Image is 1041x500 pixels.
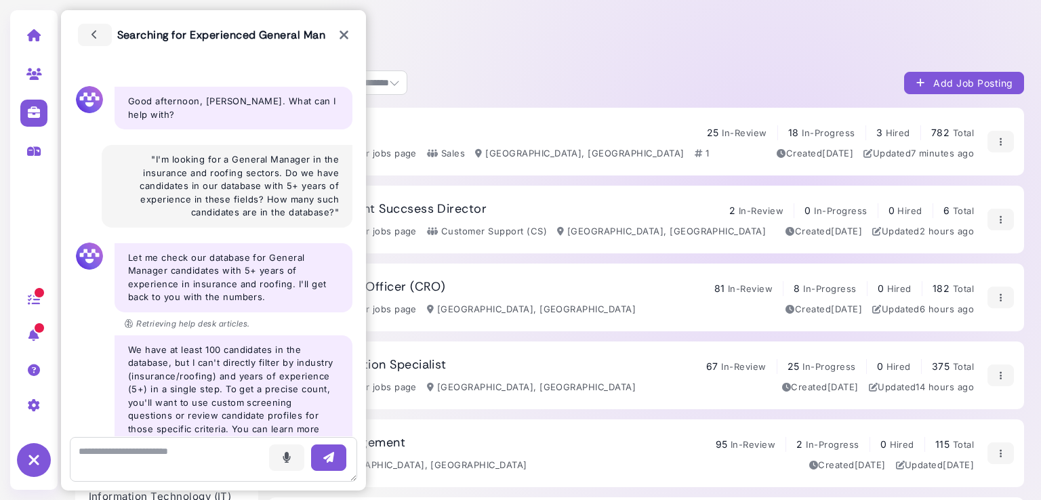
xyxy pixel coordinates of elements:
span: Total [953,439,974,450]
span: Total [953,205,974,216]
div: Updated [896,459,975,472]
span: 182 [933,283,950,294]
span: 95 [716,438,728,450]
time: Sep 10, 2025 [920,226,974,236]
span: Total [953,361,974,372]
div: Created [809,459,886,472]
time: Sep 10, 2025 [911,148,974,159]
p: Retrieving help desk articles. [125,318,250,330]
span: 0 [804,205,811,216]
span: In-Progress [803,283,856,294]
span: 8 [794,283,800,294]
span: 25 [707,127,719,138]
time: Sep 10, 2025 [920,304,974,314]
div: Created [782,381,859,394]
span: 115 [935,438,950,450]
time: Jul 17, 2025 [855,459,886,470]
p: Let me check our database for General Manager candidates with 5+ years of experience in insurance... [128,251,339,304]
span: Hired [886,361,911,372]
time: Sep 08, 2025 [831,226,862,236]
div: Updated [872,303,974,316]
span: In-Review [721,361,766,372]
div: [GEOGRAPHIC_DATA], [GEOGRAPHIC_DATA] [557,225,766,238]
h3: Customer Client Succsess Director [279,202,487,217]
span: 782 [931,127,950,138]
div: Customer Support (CS) [427,225,547,238]
div: Good afternoon, [PERSON_NAME]. What can I help with? [115,87,352,129]
span: Hired [886,127,910,138]
div: Created [785,225,862,238]
div: Created [785,303,862,316]
span: Total [953,127,974,138]
span: 25 [788,360,800,372]
span: 3 [876,127,882,138]
span: Hired [887,283,912,294]
h2: Jobs [85,24,1024,44]
span: 0 [878,283,884,294]
span: Total [953,283,974,294]
button: Add Job Posting [904,72,1024,94]
span: In-Review [739,205,783,216]
span: In-Progress [802,361,855,372]
div: Sales [427,147,465,161]
div: Updated [869,381,975,394]
span: 0 [889,205,895,216]
span: 0 [877,360,883,372]
span: Hired [890,439,914,450]
div: [GEOGRAPHIC_DATA], [GEOGRAPHIC_DATA] [475,147,684,161]
div: [GEOGRAPHIC_DATA], [GEOGRAPHIC_DATA] [318,459,527,472]
div: 1 [695,147,709,161]
span: In-Progress [814,205,867,216]
div: Created [777,147,853,161]
span: 67 [706,360,718,372]
div: [GEOGRAPHIC_DATA], [GEOGRAPHIC_DATA] [427,303,636,316]
span: 2 [796,438,802,450]
h3: Searching for Experienced General Manager Candidates [78,24,325,46]
time: May 19, 2025 [828,381,859,392]
div: "I'm looking for a General Manager in the insurance and roofing sectors. Do we have candidates in... [102,145,352,228]
time: Jul 17, 2025 [943,459,974,470]
span: Hired [897,205,922,216]
div: Add Job Posting [915,76,1013,90]
span: 6 [943,205,950,216]
time: Jun 09, 2025 [831,304,862,314]
time: Apr 25, 2025 [822,148,853,159]
div: Updated [872,225,974,238]
span: 0 [880,438,886,450]
span: In-Review [728,283,773,294]
span: 2 [729,205,735,216]
time: Sep 09, 2025 [916,381,974,392]
div: Updated [863,147,974,161]
span: 81 [714,283,725,294]
span: In-Progress [802,127,855,138]
span: 375 [932,360,950,372]
span: In-Progress [806,439,859,450]
div: [GEOGRAPHIC_DATA], [GEOGRAPHIC_DATA] [427,381,636,394]
span: In-Review [731,439,775,450]
span: 18 [788,127,799,138]
span: In-Review [722,127,767,138]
